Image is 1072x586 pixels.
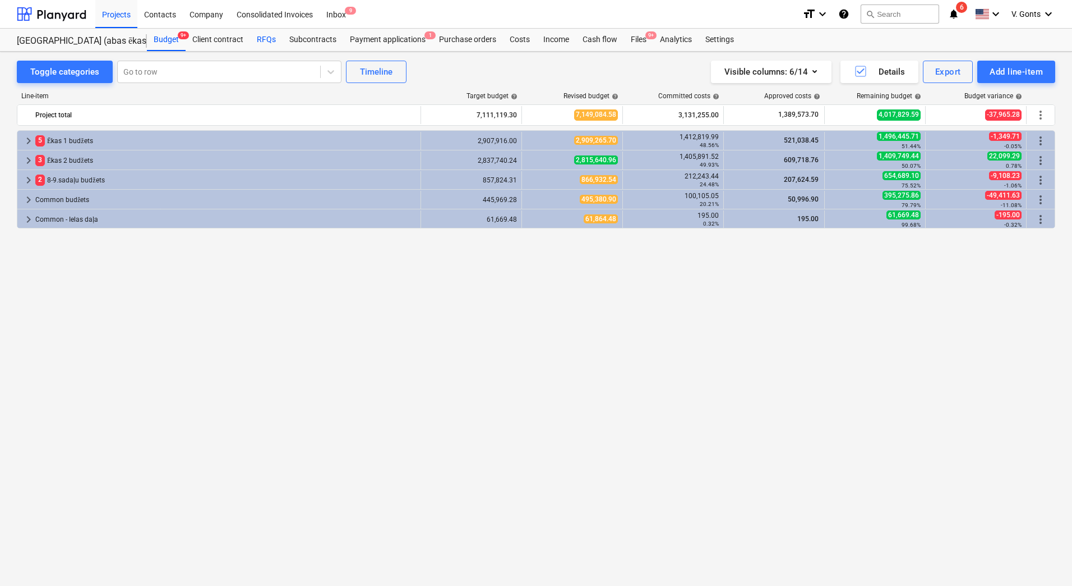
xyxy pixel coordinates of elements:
div: Revised budget [563,92,618,100]
span: 2 [35,175,45,185]
div: Approved costs [764,92,820,100]
small: 49.93% [700,162,719,168]
iframe: Chat Widget [1016,532,1072,586]
small: -11.08% [1001,202,1022,208]
a: Client contract [186,29,250,51]
span: keyboard_arrow_right [22,213,35,226]
a: Settings [699,29,741,51]
span: 866,932.54 [580,175,618,184]
small: 50.07% [902,163,921,169]
span: 22,099.29 [987,152,1022,161]
div: Line-item [17,92,422,100]
span: -37,965.28 [985,109,1022,120]
button: Visible columns:6/14 [711,61,831,83]
div: [GEOGRAPHIC_DATA] (abas ēkas - PRJ2002936 un PRJ2002937) 2601965 [17,35,133,47]
span: keyboard_arrow_right [22,173,35,187]
small: 75.52% [902,182,921,189]
span: -49,411.63 [985,191,1022,200]
span: V. Gonts [1011,10,1041,19]
button: Timeline [346,61,406,83]
button: Toggle categories [17,61,113,83]
small: 20.21% [700,201,719,207]
span: keyboard_arrow_right [22,154,35,167]
span: 495,380.90 [580,195,618,204]
div: Files [624,29,653,51]
span: help [912,93,921,100]
small: 24.48% [700,181,719,187]
span: search [866,10,875,19]
span: 521,038.45 [783,136,820,144]
span: 9 [345,7,356,15]
span: More actions [1034,154,1047,167]
span: help [1013,93,1022,100]
span: 1 [424,31,436,39]
span: help [710,93,719,100]
span: help [509,93,517,100]
span: 1,409,749.44 [877,152,921,161]
i: format_size [802,7,816,21]
div: Common - Ielas daļa [35,210,416,228]
span: 1,389,573.70 [777,110,820,120]
div: Payment applications [343,29,432,51]
small: 51.44% [902,143,921,149]
span: 50,996.90 [787,195,820,203]
div: 2,837,740.24 [426,157,517,164]
div: Committed costs [658,92,719,100]
div: Budget [147,29,186,51]
small: 48.56% [700,142,719,148]
small: -1.06% [1004,182,1022,189]
div: Export [935,65,961,79]
small: 0.32% [703,221,719,227]
span: -195.00 [995,210,1022,219]
div: RFQs [250,29,283,51]
div: 195.00 [627,212,719,227]
div: Common budžets [35,191,416,209]
span: More actions [1034,108,1047,122]
a: Subcontracts [283,29,343,51]
div: Costs [503,29,537,51]
span: 1,496,445.71 [877,132,921,141]
span: 9+ [178,31,189,39]
a: Payment applications1 [343,29,432,51]
div: 2,907,916.00 [426,137,517,145]
span: 609,718.76 [783,156,820,164]
button: Search [861,4,939,24]
span: More actions [1034,134,1047,148]
a: Income [537,29,576,51]
div: Toggle categories [30,65,99,79]
span: 207,624.59 [783,176,820,184]
a: Cash flow [576,29,624,51]
small: 99.68% [902,222,921,228]
a: Purchase orders [432,29,503,51]
div: 8-9.sadaļu budžets [35,171,416,189]
span: 654,689.10 [882,171,921,180]
span: -9,108.23 [989,171,1022,180]
i: keyboard_arrow_down [1042,7,1055,21]
div: 212,243.44 [627,172,719,188]
div: Add line-item [990,65,1043,79]
span: -1,349.71 [989,132,1022,141]
span: keyboard_arrow_right [22,193,35,207]
span: 395,275.86 [882,191,921,200]
small: -0.32% [1004,222,1022,228]
span: 6 [956,2,967,13]
i: Knowledge base [838,7,849,21]
div: 1,405,891.52 [627,153,719,168]
a: Files9+ [624,29,653,51]
span: 61,864.48 [584,214,618,223]
div: 100,105.05 [627,192,719,208]
span: help [609,93,618,100]
button: Details [840,61,918,83]
span: 2,815,640.96 [574,155,618,164]
span: More actions [1034,213,1047,226]
div: Project total [35,106,416,124]
span: 9+ [645,31,657,39]
div: Budget variance [964,92,1022,100]
span: 4,017,829.59 [877,109,921,120]
span: 195.00 [796,215,820,223]
div: Analytics [653,29,699,51]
